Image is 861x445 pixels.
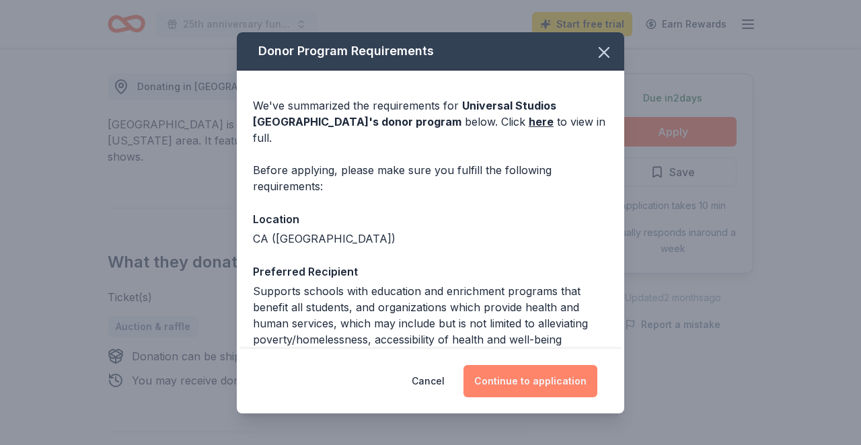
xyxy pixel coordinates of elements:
[253,97,608,146] div: We've summarized the requirements for below. Click to view in full.
[253,263,608,280] div: Preferred Recipient
[463,365,597,397] button: Continue to application
[253,231,608,247] div: CA ([GEOGRAPHIC_DATA])
[253,162,608,194] div: Before applying, please make sure you fulfill the following requirements:
[253,210,608,228] div: Location
[237,32,624,71] div: Donor Program Requirements
[412,365,445,397] button: Cancel
[253,283,608,380] div: Supports schools with education and enrichment programs that benefit all students, and organizati...
[529,114,554,130] a: here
